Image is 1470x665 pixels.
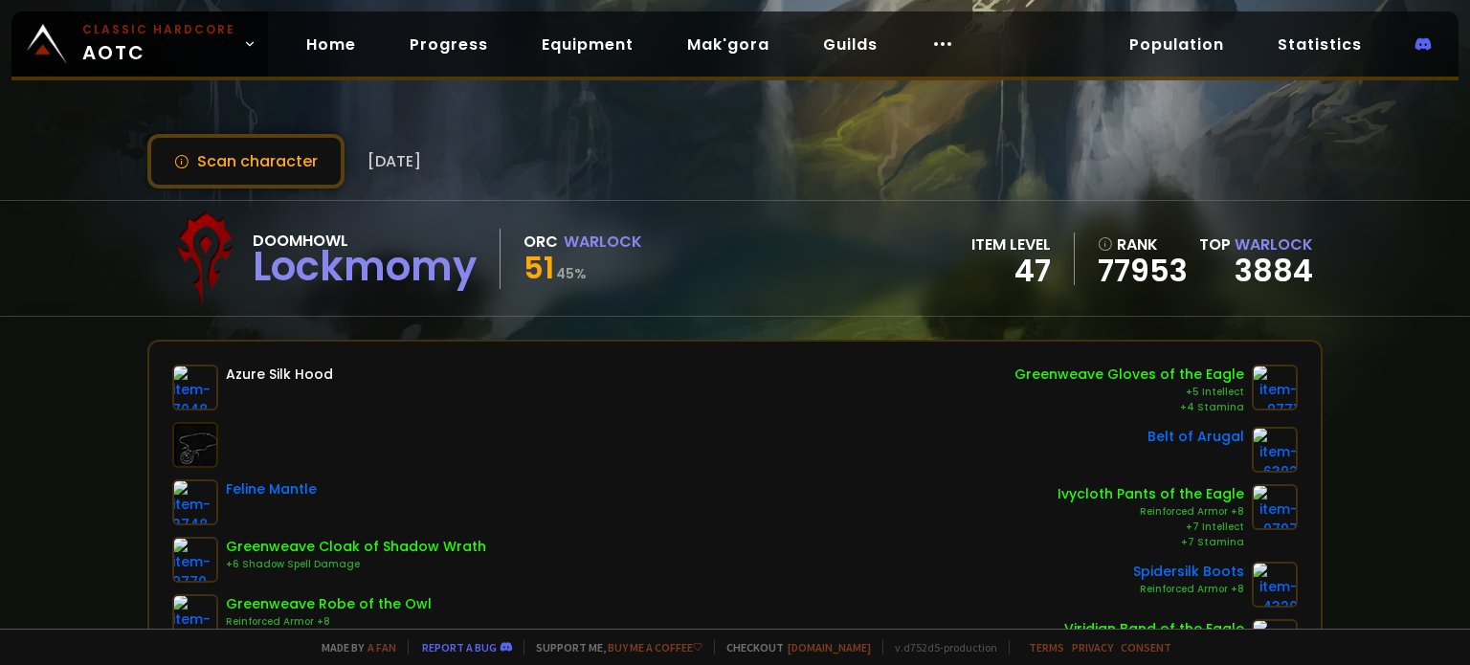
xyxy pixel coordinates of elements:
a: Home [291,25,371,64]
small: 45 % [556,264,587,283]
img: item-4320 [1252,562,1298,608]
div: Ivycloth Pants of the Eagle [1058,484,1244,504]
a: Terms [1029,640,1064,654]
div: Greenweave Gloves of the Eagle [1014,365,1244,385]
div: Top [1199,233,1313,256]
img: item-9770 [172,537,218,583]
span: Warlock [1235,233,1313,255]
span: Made by [310,640,396,654]
div: Orc [523,230,558,254]
div: Greenweave Robe of the Owl [226,594,432,614]
div: Warlock [564,230,642,254]
div: +6 Shadow Spell Damage [226,557,486,572]
div: Feline Mantle [226,479,317,499]
a: [DOMAIN_NAME] [788,640,871,654]
span: Support me, [523,640,702,654]
span: [DATE] [367,149,421,173]
div: +7 Stamina [1058,535,1244,550]
a: 3884 [1235,249,1313,292]
img: item-3748 [172,479,218,525]
div: 47 [971,256,1051,285]
a: Buy me a coffee [608,640,702,654]
div: item level [971,233,1051,256]
div: Azure Silk Hood [226,365,333,385]
div: +7 Intellect [1058,520,1244,535]
div: +5 Intellect [1014,385,1244,400]
a: Report a bug [422,640,497,654]
img: item-9797 [1252,484,1298,530]
a: Privacy [1072,640,1113,654]
div: Reinforced Armor +8 [226,614,432,630]
div: Greenweave Cloak of Shadow Wrath [226,537,486,557]
div: rank [1098,233,1188,256]
a: Population [1114,25,1239,64]
small: Classic Hardcore [82,21,235,38]
div: +4 Stamina [1014,400,1244,415]
a: Progress [394,25,503,64]
span: AOTC [82,21,235,67]
a: Classic HardcoreAOTC [11,11,268,77]
div: Viridian Band of the Eagle [1064,619,1244,639]
img: item-9773 [172,594,218,640]
div: Belt of Arugal [1147,427,1244,447]
a: Equipment [526,25,649,64]
div: Spidersilk Boots [1133,562,1244,582]
div: Lockmomy [253,253,477,281]
img: item-9771 [1252,365,1298,410]
a: Statistics [1262,25,1377,64]
a: 77953 [1098,256,1188,285]
a: Guilds [808,25,893,64]
div: Reinforced Armor +8 [1133,582,1244,597]
button: Scan character [147,134,345,188]
div: Reinforced Armor +8 [1058,504,1244,520]
img: item-6392 [1252,427,1298,473]
div: Doomhowl [253,229,477,253]
img: item-7048 [172,365,218,410]
span: v. d752d5 - production [882,640,997,654]
a: a fan [367,640,396,654]
span: 51 [523,246,554,289]
a: Consent [1121,640,1171,654]
span: Checkout [714,640,871,654]
a: Mak'gora [672,25,785,64]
